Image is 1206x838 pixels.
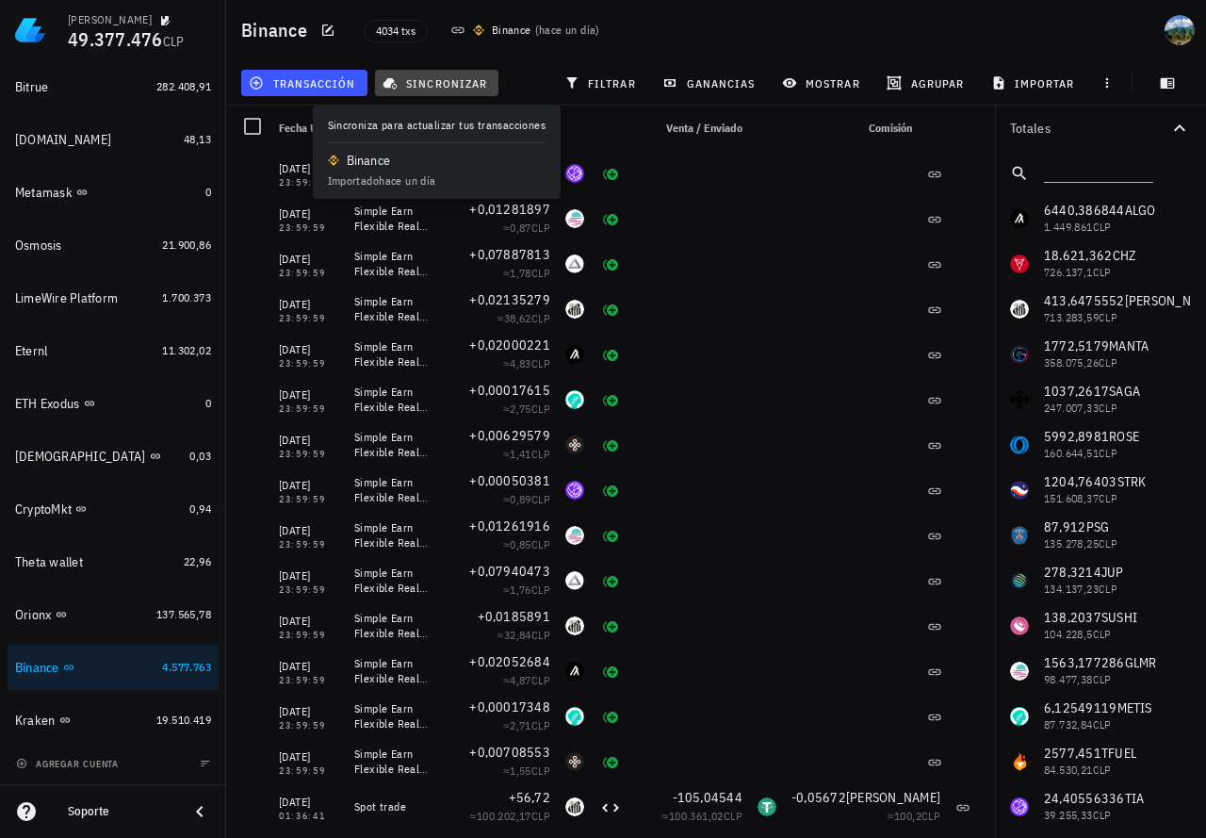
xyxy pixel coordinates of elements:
div: DYM-icon [565,435,584,454]
h1: Binance [241,15,315,45]
span: 4.577.763 [162,660,211,674]
span: 1,76 [510,583,531,597]
span: 0,85 [510,537,531,551]
div: Simple Earn Flexible Real-Time [354,747,430,777]
div: avatar [1165,15,1195,45]
div: [DATE] [279,295,339,314]
span: Comisión [869,121,912,135]
div: [DATE] [279,205,339,223]
div: ALGO-icon [565,662,584,681]
div: SANTOS-icon [565,300,584,319]
div: [DATE] [279,748,339,766]
span: 0,94 [189,501,211,516]
span: 38,62 [504,311,531,325]
div: [DOMAIN_NAME] [15,132,111,148]
div: METIS-icon [565,390,584,409]
div: Venta / Enviado [629,106,750,151]
div: DYM-icon [565,752,584,771]
div: Simple Earn Flexible Real-Time [354,656,430,686]
div: [DATE] [279,702,339,721]
span: -105,04544 [673,789,743,806]
span: CLP [531,673,550,687]
div: Compra / Recibido [437,106,558,151]
div: Simple Earn Flexible Real-Time [354,475,430,505]
span: +0,07940473 [469,563,550,580]
span: CLP [531,221,550,235]
div: 01:36:41 [279,812,339,821]
a: [DEMOGRAPHIC_DATA] 0,03 [8,434,219,479]
span: CLP [531,628,550,642]
span: CLP [531,311,550,325]
a: Bitrue 282.408,91 [8,64,219,109]
a: Osmosis 21.900,86 [8,222,219,268]
span: 49.377.476 [68,26,163,52]
span: 0 [205,396,211,410]
span: ( ) [535,21,600,40]
div: ETH Exodus [15,396,80,412]
span: -0,05672 [791,789,846,806]
span: ≈ [497,311,550,325]
div: Binance [15,660,59,676]
div: Simple Earn Flexible Real-Time [354,520,430,550]
div: Comisión [784,106,920,151]
a: Binance 4.577.763 [8,645,219,690]
span: +0,00050381 [469,472,550,489]
span: 48,13 [184,132,211,146]
span: ≈ [503,718,550,732]
div: Totales [1010,122,1168,135]
div: Simple Earn Flexible Real-Time [354,294,430,324]
div: ARPA-icon [565,255,584,273]
div: 23:59:59 [279,495,339,504]
span: CLP [531,356,550,370]
a: ETH Exodus 0 [8,381,219,426]
span: ≈ [503,266,550,280]
div: 23:59:59 [279,178,339,188]
span: 4,83 [510,356,531,370]
div: [DATE] [279,567,339,585]
span: transacción [253,75,355,90]
div: [DATE] [279,386,339,404]
span: ≈ [503,356,550,370]
span: CLP [531,537,550,551]
span: CLP [531,809,550,823]
div: 23:59:59 [279,766,339,776]
div: 23:59:59 [279,585,339,595]
span: 0 [205,185,211,199]
span: ≈ [503,583,550,597]
div: Simple Earn Flexible Real-Time [354,385,430,415]
span: CLP [531,402,550,416]
span: CLP [531,175,550,189]
div: Simple Earn Flexible Real-Time [354,339,430,370]
span: ≈ [503,447,550,461]
a: LimeWire Platform 1.700.373 [8,275,219,320]
div: 23:59:59 [279,676,339,685]
div: Soporte [68,804,173,819]
span: ≈ [888,809,940,823]
img: LedgiFi [15,15,45,45]
span: agrupar [890,75,964,90]
div: TIA-icon [565,481,584,500]
button: agregar cuenta [11,754,127,773]
div: 23:59:59 [279,631,339,640]
span: 4034 txs [376,21,416,41]
span: 19.510.419 [156,713,211,727]
span: ≈ [503,764,550,778]
span: +0,00629579 [469,427,550,444]
span: 137.565,78 [156,607,211,621]
div: LimeWire Platform [15,290,118,306]
button: mostrar [774,70,872,96]
div: Eternl [15,343,48,359]
span: ≈ [503,492,550,506]
div: Nota [347,106,437,151]
div: [DATE] [279,612,339,631]
button: filtrar [557,70,647,96]
span: 100,2 [894,809,921,823]
div: SANTOS-icon [565,616,584,635]
span: CLP [531,266,550,280]
span: CLP [531,764,550,778]
span: hace un día [539,23,595,37]
div: 23:59:59 [279,269,339,278]
div: [DEMOGRAPHIC_DATA] [15,449,146,465]
span: CLP [531,583,550,597]
span: 1,78 [510,266,531,280]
